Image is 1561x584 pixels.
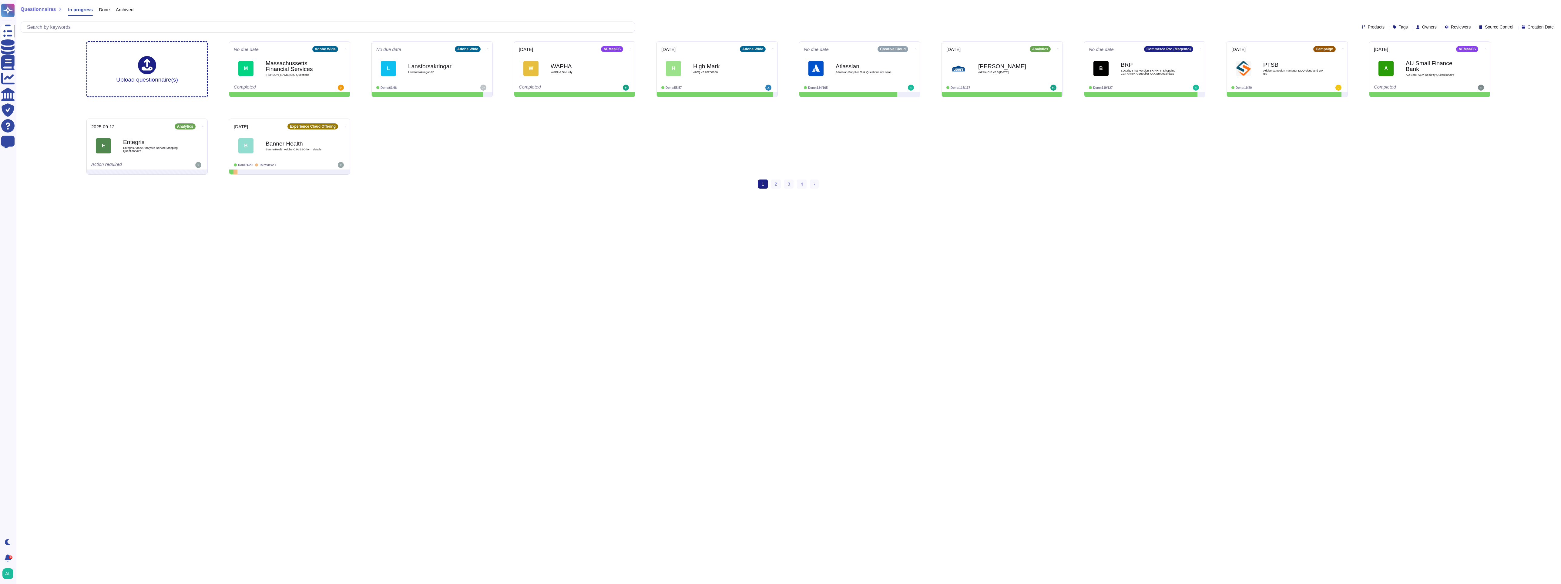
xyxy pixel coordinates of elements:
[408,71,469,74] span: Lansforsakringar AB
[1313,46,1336,52] div: Campaign
[480,85,486,91] img: user
[99,7,110,12] span: Done
[1231,47,1246,52] span: [DATE]
[1,567,18,580] button: user
[338,162,344,168] img: user
[2,568,13,579] img: user
[96,138,111,153] div: E
[666,61,681,76] div: H
[1528,25,1554,29] span: Creation Date
[946,47,961,52] span: [DATE]
[234,85,308,91] div: Completed
[1236,86,1252,89] span: Done: 19/20
[238,163,253,167] span: Done: 1/29
[195,162,201,168] img: user
[1050,85,1056,91] img: user
[519,47,533,52] span: [DATE]
[836,71,896,74] span: Atlassian Supplier Risk Questionnaire saas
[1422,25,1437,29] span: Owners
[523,61,539,76] div: W
[908,85,914,91] img: user
[519,85,593,91] div: Completed
[623,85,629,91] img: user
[123,146,184,152] span: Entegris Adobe Analytics Service Mapping Questionnaire
[693,63,754,69] b: High Mark
[1030,46,1051,52] div: Analytics
[24,22,635,32] input: Search by keywords
[234,47,259,52] span: No due date
[175,123,196,129] div: Analytics
[1121,62,1181,68] b: BRP
[312,46,338,52] div: Adobe Wide
[951,61,966,76] img: Logo
[266,141,326,146] b: Banner Health
[455,46,481,52] div: Adobe Wide
[666,86,682,89] span: Done: 55/57
[758,180,768,189] span: 1
[376,47,401,52] span: No due date
[91,162,166,168] div: Action required
[1236,61,1251,76] img: Logo
[661,47,676,52] span: [DATE]
[1144,46,1193,52] div: Commerce Pro (Magento)
[808,86,828,89] span: Done: 134/165
[1374,47,1388,52] span: [DATE]
[287,123,338,129] div: Experience Cloud Offering
[338,85,344,91] img: user
[1456,46,1478,52] div: AEMaaCS
[878,46,908,52] div: Creative Cloud
[1399,25,1408,29] span: Tags
[1378,61,1394,76] div: A
[1089,47,1114,52] span: No due date
[408,63,469,69] b: Lansforsakringar
[238,61,253,76] div: M
[951,86,970,89] span: Done: 116/117
[266,148,326,151] span: BannerHealth Adobe CJA SSO form details
[601,46,623,52] div: AEMaaCS
[1478,85,1484,91] img: user
[234,124,248,129] span: [DATE]
[1406,60,1466,72] b: AU Small Finance Bank
[259,163,277,167] span: To review: 1
[1093,86,1113,89] span: Done: 119/127
[1335,85,1341,91] img: user
[266,60,326,72] b: Massachussetts Financial Services
[804,47,829,52] span: No due date
[116,56,178,82] div: Upload questionnaire(s)
[814,182,815,186] span: ›
[1406,73,1466,76] span: AU Bank AEM Security Quesstionaire
[797,180,807,189] a: 4
[381,86,397,89] span: Done: 61/66
[1374,85,1448,91] div: Completed
[238,138,253,153] div: B
[1485,25,1513,29] span: Source Control
[1093,61,1109,76] div: B
[551,71,611,74] span: WAPHA Security
[771,180,781,189] a: 2
[1193,85,1199,91] img: user
[1121,69,1181,75] span: Security Final Version BRP RFP Shopping Cart Annex A Supplier XXX proposal date
[21,7,56,12] span: Questionnaires
[693,71,754,74] span: AIVQ v2 20250606
[1368,25,1385,29] span: Products
[740,46,766,52] div: Adobe Wide
[91,124,115,129] span: 2025-09-12
[978,63,1039,69] b: [PERSON_NAME]
[266,73,326,76] span: [PERSON_NAME] SIG Questions
[116,7,133,12] span: Archived
[1451,25,1471,29] span: Reviewers
[381,61,396,76] div: L
[784,180,794,189] a: 3
[9,555,12,559] div: 9+
[551,63,611,69] b: WAPHA
[1263,69,1324,75] span: Adobe campaign manager DDQ cloud and DP q's
[68,7,93,12] span: In progress
[836,63,896,69] b: Atlassian
[123,139,184,145] b: Entegris
[765,85,771,91] img: user
[978,71,1039,74] span: Adobe CIS v8.0 [DATE]
[808,61,824,76] img: Logo
[1263,62,1324,68] b: PTSB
